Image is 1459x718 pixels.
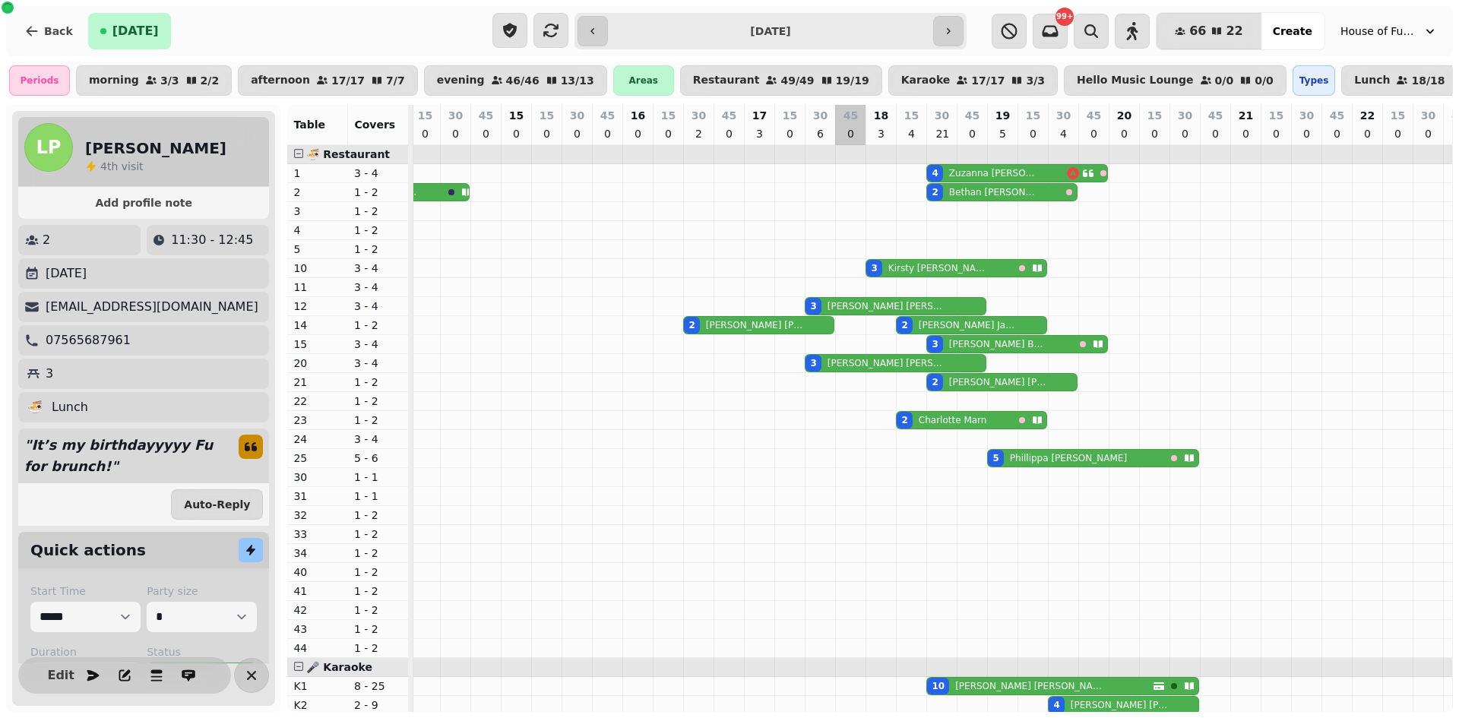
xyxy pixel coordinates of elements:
p: 3 [753,126,765,141]
div: 4 [932,167,938,179]
p: 24 [293,432,342,447]
p: 0 [966,126,978,141]
p: 0 [1087,126,1100,141]
p: 1 - 2 [354,223,403,238]
p: 3 - 4 [354,280,403,295]
p: 0 / 0 [1215,75,1234,86]
div: 3 [932,338,938,350]
span: Covers [354,119,395,131]
p: 11:30 - 12:45 [171,231,253,249]
p: [PERSON_NAME] [PERSON_NAME] [1071,699,1169,711]
label: Party size [147,584,257,599]
p: 10 [293,261,342,276]
p: 4 [293,223,342,238]
div: 10 [932,680,945,692]
p: K2 [293,697,342,713]
p: 31 [293,489,342,504]
p: 1 - 1 [354,470,403,485]
p: 16 [631,108,645,123]
p: 0 [631,126,644,141]
button: 6622 [1157,13,1261,49]
p: 07565687961 [46,331,131,350]
p: 14 [293,318,342,333]
p: 0 [479,126,492,141]
p: 15 [1391,108,1405,123]
p: visit [100,159,144,174]
p: 1 - 2 [354,622,403,637]
p: 15 [661,108,676,123]
p: " It’s my birthdayyyyy Fu for brunch! " [18,429,226,483]
p: [DATE] [46,264,87,283]
p: 4 [1057,126,1069,141]
p: 45 [722,108,736,123]
div: Areas [613,65,674,96]
p: 45 [1208,108,1223,123]
div: 2 [901,319,907,331]
button: Restaurant49/4919/19 [680,65,882,96]
div: 3 [810,357,816,369]
span: th [107,160,122,172]
p: 33 [293,527,342,542]
button: House of Fu Leeds [1331,17,1447,45]
div: Periods [9,65,70,96]
p: 3 / 3 [1026,75,1045,86]
p: 0 [723,126,735,141]
span: 99+ [1056,13,1073,21]
p: 45 [1087,108,1101,123]
button: Back [12,13,85,49]
span: Auto-Reply [184,499,250,510]
p: 0 [1209,126,1221,141]
p: 0 [1300,126,1312,141]
div: 3 [810,300,816,312]
p: 34 [293,546,342,561]
p: 0 [510,126,522,141]
p: 30 [1421,108,1435,123]
p: 15 [293,337,342,352]
p: [PERSON_NAME] [PERSON_NAME] [828,357,945,369]
span: Create [1273,26,1312,36]
p: 1 - 2 [354,584,403,599]
p: 3 [46,365,53,383]
p: 15 [904,108,919,123]
p: 15 [1269,108,1283,123]
p: 15 [1147,108,1162,123]
p: 30 [1299,108,1314,123]
p: 1 - 2 [354,508,403,523]
p: 20 [1117,108,1131,123]
p: 3 - 4 [354,261,403,276]
p: Zuzanna [PERSON_NAME] [949,167,1041,179]
p: 1 - 2 [354,185,403,200]
p: 18 [874,108,888,123]
p: Lunch [52,398,88,416]
p: [PERSON_NAME] [PERSON_NAME] [955,680,1107,692]
p: [PERSON_NAME] [PERSON_NAME] [706,319,805,331]
span: 22 [1226,25,1242,37]
p: 30 [935,108,949,123]
button: morning3/32/2 [76,65,232,96]
p: 12 [293,299,342,314]
p: 1 - 2 [354,318,403,333]
p: 3 [293,204,342,219]
p: 7 / 7 [386,75,405,86]
p: 5 [293,242,342,257]
p: 0 [1027,126,1039,141]
p: 0 [419,126,431,141]
p: 30 [448,108,463,123]
div: 5 [992,452,999,464]
p: 45 [600,108,615,123]
p: 1 - 2 [354,527,403,542]
span: House of Fu Leeds [1340,24,1416,39]
p: 45 [479,108,493,123]
p: 45 [1330,108,1344,123]
p: 1 - 2 [354,641,403,656]
button: Create [1261,13,1324,49]
p: 15 [418,108,432,123]
p: Kirsty [PERSON_NAME] [888,262,985,274]
button: evening46/4613/13 [424,65,607,96]
p: 1 [293,166,342,181]
span: 4 [100,160,107,172]
p: 20 [293,356,342,371]
button: Edit [46,660,76,691]
p: 30 [692,108,706,123]
p: 21 [935,126,948,141]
